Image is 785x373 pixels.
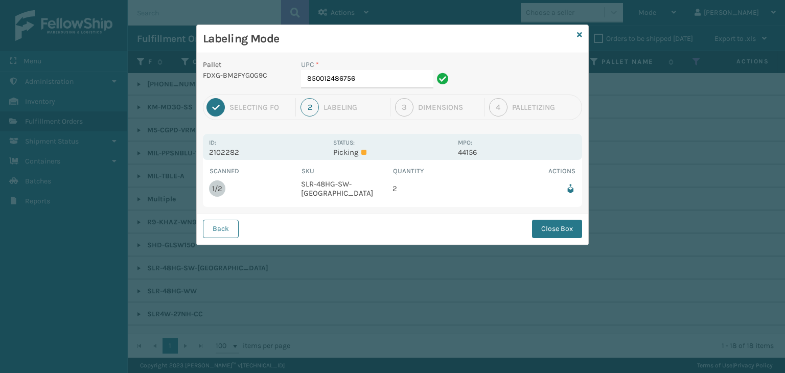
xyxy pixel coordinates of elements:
p: Pallet [203,59,289,70]
th: Quantity [392,166,484,176]
div: 1 [206,98,225,116]
th: SKU [301,166,393,176]
div: 3 [395,98,413,116]
p: 44156 [458,148,576,157]
p: Picking [333,148,451,157]
td: 2 [392,176,484,201]
button: Back [203,220,239,238]
div: Selecting FO [229,103,291,112]
th: Scanned [209,166,301,176]
div: Dimensions [418,103,479,112]
label: Id: [209,139,216,146]
div: Labeling [324,103,385,112]
div: 2 [301,98,319,116]
h3: Labeling Mode [203,31,573,46]
th: Actions [484,166,576,176]
div: Palletizing [512,103,579,112]
td: Remove from box [484,176,576,201]
label: UPC [301,59,319,70]
label: Status: [333,139,355,146]
button: Close Box [532,220,582,238]
div: 1/2 [212,184,222,193]
p: 2102282 [209,148,327,157]
p: FDXG-BM2FYG0G9C [203,70,289,81]
label: MPO: [458,139,472,146]
div: 4 [489,98,507,116]
td: SLR-48HG-SW-[GEOGRAPHIC_DATA] [301,176,393,201]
